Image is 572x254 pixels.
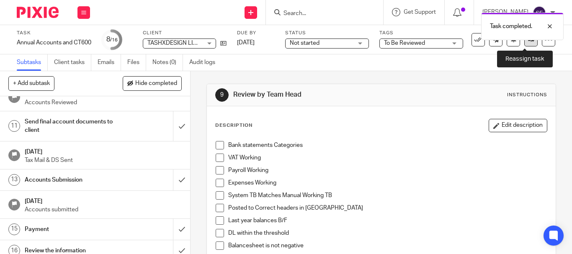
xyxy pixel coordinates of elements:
[152,54,183,71] a: Notes (0)
[507,92,547,98] div: Instructions
[228,166,547,174] p: Payroll Working
[228,141,547,149] p: Bank statements Categories
[25,174,118,186] h1: Accounts Submission
[228,241,547,250] p: Balancesheet is not negative
[228,216,547,225] p: Last year balances B/F
[384,40,425,46] span: To Be Reviewed
[17,30,91,36] label: Task
[123,76,182,90] button: Hide completed
[98,54,121,71] a: Emails
[215,88,229,102] div: 9
[228,229,547,237] p: DL within the threshold
[489,119,547,132] button: Edit description
[237,40,255,46] span: [DATE]
[127,54,146,71] a: Files
[147,40,210,46] span: TASHXDESIGN LIMITED
[25,205,182,214] p: Accounts submitted
[228,154,547,162] p: VAT Working
[25,195,182,205] h1: [DATE]
[233,90,399,99] h1: Review by Team Head
[25,146,182,156] h1: [DATE]
[143,30,227,36] label: Client
[8,174,20,186] div: 13
[25,98,182,107] p: Accounts Reviewed
[17,7,59,18] img: Pixie
[490,22,532,31] p: Task completed.
[228,191,547,200] p: System TB Matches Manual Working TB
[25,115,118,137] h1: Send final account documents to client
[17,38,91,47] div: Annual Accounts and CT600
[228,204,547,212] p: Posted to Correct headers in [GEOGRAPHIC_DATA]
[17,54,48,71] a: Subtasks
[110,38,118,42] small: /16
[228,179,547,187] p: Expenses Working
[189,54,222,71] a: Audit logs
[215,122,253,129] p: Description
[25,223,118,236] h1: Payment
[106,35,118,44] div: 8
[8,223,20,235] div: 15
[54,54,91,71] a: Client tasks
[8,76,54,90] button: + Add subtask
[290,40,319,46] span: Not started
[237,30,275,36] label: Due by
[25,156,182,164] p: Tax Mail & DS Sent
[283,10,358,18] input: Search
[135,80,177,87] span: Hide completed
[533,6,546,19] img: svg%3E
[285,30,369,36] label: Status
[8,120,20,132] div: 11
